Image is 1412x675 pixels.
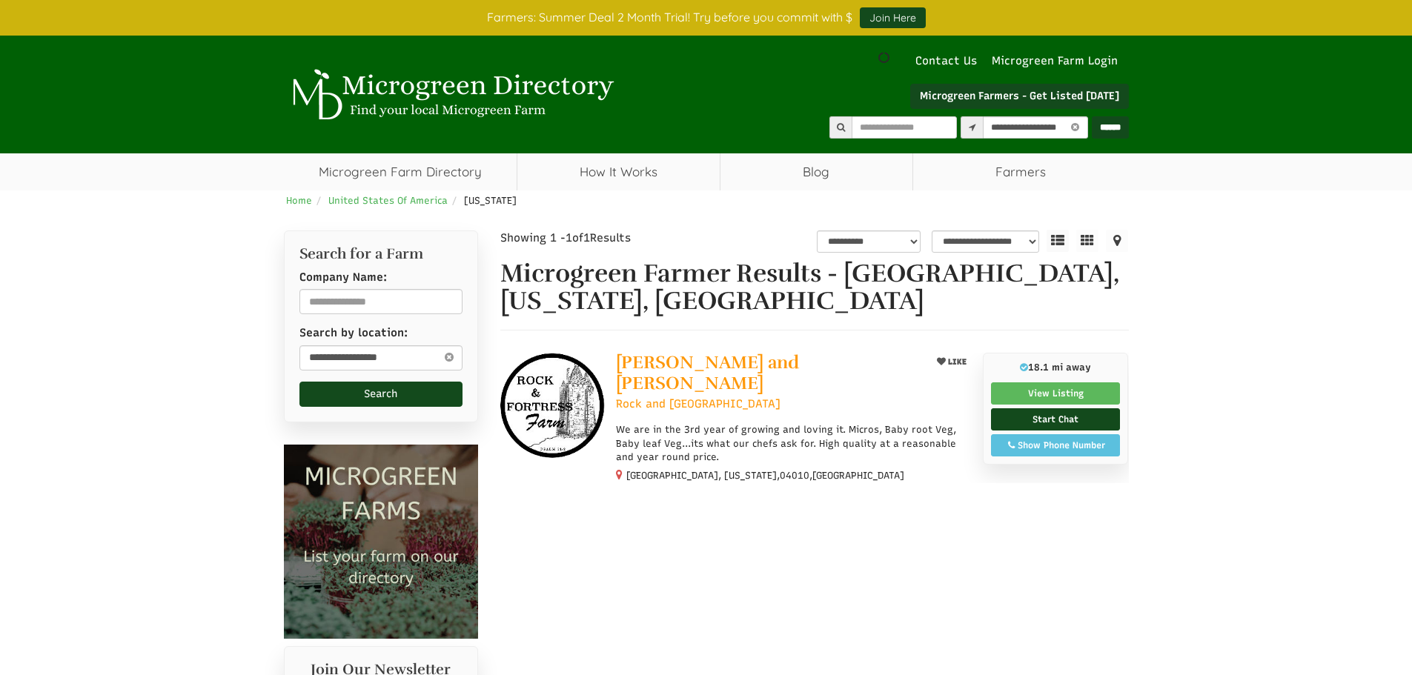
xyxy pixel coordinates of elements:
[566,231,572,245] span: 1
[500,260,1129,316] h1: Microgreen Farmer Results - [GEOGRAPHIC_DATA], [US_STATE], [GEOGRAPHIC_DATA]
[616,353,919,412] a: [PERSON_NAME] and [PERSON_NAME] Rock and [GEOGRAPHIC_DATA]
[583,231,590,245] span: 1
[464,195,517,206] span: [US_STATE]
[932,230,1039,253] select: sortbox-1
[991,361,1121,374] p: 18.1 mi away
[299,382,463,407] button: Search
[328,195,448,206] a: United States Of America
[991,408,1121,430] a: Start Chat
[284,153,517,190] a: Microgreen Farm Directory
[908,53,984,69] a: Contact Us
[910,84,1129,109] a: Microgreen Farmers - Get Listed [DATE]
[812,469,904,482] span: [GEOGRAPHIC_DATA]
[946,357,967,367] span: LIKE
[780,469,809,482] span: 04010
[616,351,799,393] span: [PERSON_NAME] and [PERSON_NAME]
[616,423,971,464] p: We are in the 3rd year of growing and loving it. Micros, Baby root Veg, Baby leaf Veg...its what ...
[616,396,780,412] span: Rock and [GEOGRAPHIC_DATA]
[992,53,1125,69] a: Microgreen Farm Login
[517,153,720,190] a: How It Works
[284,445,479,639] img: Microgreen Farms list your microgreen farm today
[299,325,408,341] label: Search by location:
[999,439,1113,452] div: Show Phone Number
[817,230,921,253] select: overall_rating_filter-1
[299,246,463,262] h2: Search for a Farm
[720,153,912,190] a: Blog
[273,7,1140,28] div: Farmers: Summer Deal 2 Month Trial! Try before you commit with $
[932,353,972,371] button: LIKE
[286,195,312,206] a: Home
[626,470,904,481] small: [GEOGRAPHIC_DATA], [US_STATE], ,
[913,153,1129,190] span: Farmers
[500,230,709,246] div: Showing 1 - of Results
[284,69,617,121] img: Microgreen Directory
[860,7,926,28] a: Join Here
[500,353,605,457] img: Jed and Bek Wilson
[991,382,1121,405] a: View Listing
[299,270,387,285] label: Company Name:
